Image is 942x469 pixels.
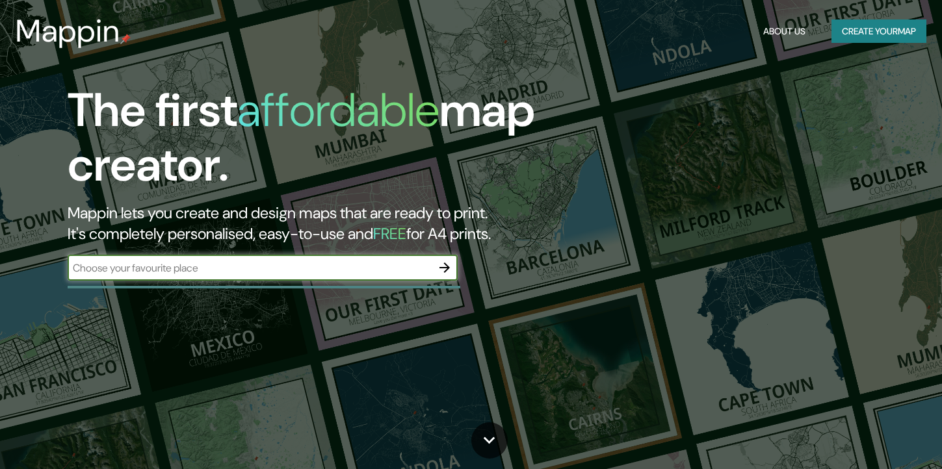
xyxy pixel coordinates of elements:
h5: FREE [373,223,406,244]
input: Choose your favourite place [68,260,432,275]
h3: Mappin [16,13,120,49]
h1: affordable [237,80,439,140]
h1: The first map creator. [68,83,539,203]
h2: Mappin lets you create and design maps that are ready to print. It's completely personalised, eas... [68,203,539,244]
img: mappin-pin [120,34,131,44]
button: About Us [758,19,811,44]
button: Create yourmap [831,19,926,44]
